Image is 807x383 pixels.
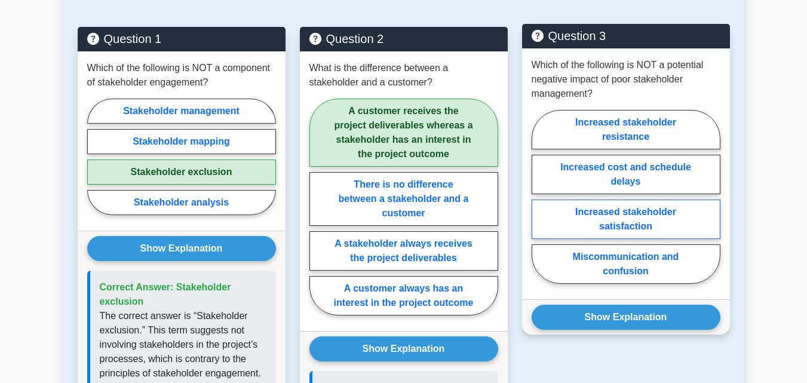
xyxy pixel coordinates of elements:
[309,61,498,90] p: What is the difference between a stakeholder and a customer?
[87,190,276,215] label: Stakeholder analysis
[309,99,498,167] label: A customer receives the project deliverables whereas a stakeholder has an interest in the project...
[309,231,498,271] label: A stakeholder always receives the project deliverables
[532,244,720,284] label: Miscommunication and confusion
[309,336,498,361] button: Show Explanation
[532,110,720,149] label: Increased stakeholder resistance
[309,172,498,226] label: There is no difference between a stakeholder and a customer
[532,155,720,194] label: Increased cost and schedule delays
[87,99,276,124] label: Stakeholder management
[100,282,231,307] span: Correct Answer: Stakeholder exclusion
[87,129,276,154] label: Stakeholder mapping
[87,32,276,46] h5: Question 1
[532,29,720,43] h5: Question 3
[87,236,276,261] button: Show Explanation
[532,58,720,101] p: Which of the following is NOT a potential negative impact of poor stakeholder management?
[87,160,276,185] label: Stakeholder exclusion
[532,305,720,330] button: Show Explanation
[309,32,498,46] h5: Question 2
[532,200,720,239] label: Increased stakeholder satisfaction
[87,61,276,90] p: Which of the following is NOT a component of stakeholder engagement?
[309,276,498,315] label: A customer always has an interest in the project outcome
